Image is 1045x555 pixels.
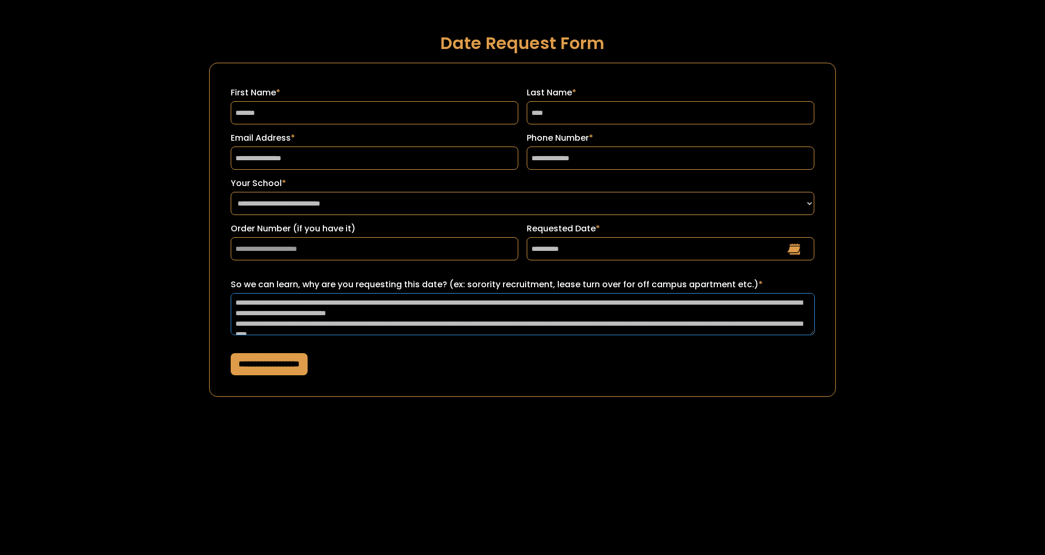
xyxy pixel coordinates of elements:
h1: Date Request Form [209,34,836,52]
label: Last Name [527,86,814,99]
label: Order Number (if you have it) [231,222,518,235]
form: Request a Date Form [209,63,836,397]
label: So we can learn, why are you requesting this date? (ex: sorority recruitment, lease turn over for... [231,278,814,291]
label: Your School [231,177,814,190]
label: Phone Number [527,132,814,144]
label: Email Address [231,132,518,144]
label: Requested Date [527,222,814,235]
label: First Name [231,86,518,99]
